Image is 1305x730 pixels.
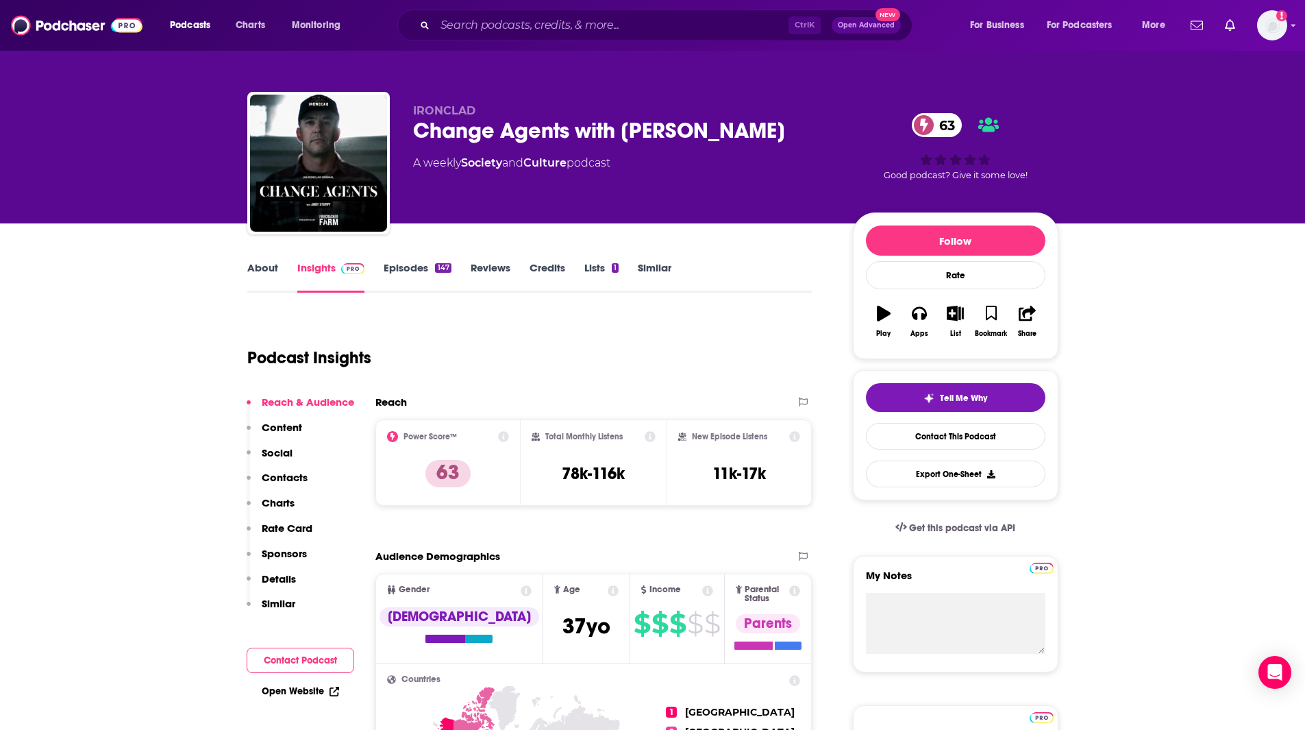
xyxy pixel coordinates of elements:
[638,261,671,293] a: Similar
[687,613,703,635] span: $
[247,471,308,496] button: Contacts
[471,261,510,293] a: Reviews
[634,613,650,635] span: $
[866,297,902,346] button: Play
[247,446,293,472] button: Social
[876,330,891,338] div: Play
[399,585,430,594] span: Gender
[884,511,1027,545] a: Get this podcast via API
[838,22,895,29] span: Open Advanced
[403,432,457,441] h2: Power Score™
[247,348,371,368] h1: Podcast Insights
[375,396,407,409] h2: Reach
[960,14,1041,36] button: open menu
[262,396,354,409] p: Reach & Audience
[247,572,296,598] button: Details
[973,297,1009,346] button: Bookmark
[925,113,962,137] span: 63
[247,421,302,446] button: Content
[297,261,365,293] a: InsightsPodchaser Pro
[227,14,273,36] a: Charts
[1257,10,1287,40] button: Show profile menu
[875,8,900,21] span: New
[923,393,934,404] img: tell me why sparkle
[584,261,619,293] a: Lists1
[1009,297,1045,346] button: Share
[853,104,1058,189] div: 63Good podcast? Give it some love!
[1185,14,1208,37] a: Show notifications dropdown
[435,263,451,273] div: 147
[1132,14,1182,36] button: open menu
[250,95,387,232] img: Change Agents with Andy Stumpf
[247,496,295,522] button: Charts
[866,461,1045,487] button: Export One-Sheet
[1276,10,1287,21] svg: Add a profile image
[612,263,619,273] div: 1
[11,12,142,38] img: Podchaser - Follow, Share and Rate Podcasts
[262,421,302,434] p: Content
[262,446,293,459] p: Social
[912,113,962,137] a: 63
[247,261,278,293] a: About
[910,330,928,338] div: Apps
[563,585,580,594] span: Age
[649,585,681,594] span: Income
[736,614,800,633] div: Parents
[975,330,1007,338] div: Bookmark
[262,597,295,610] p: Similar
[1047,16,1113,35] span: For Podcasters
[950,330,961,338] div: List
[1030,561,1054,574] a: Pro website
[866,226,1045,256] button: Follow
[502,156,523,169] span: and
[292,16,340,35] span: Monitoring
[1030,563,1054,574] img: Podchaser Pro
[940,393,987,404] span: Tell Me Why
[712,463,766,484] h3: 11k-17k
[1030,710,1054,723] a: Pro website
[692,432,767,441] h2: New Episode Listens
[1038,14,1132,36] button: open menu
[247,597,295,622] button: Similar
[425,460,471,487] p: 63
[1018,330,1036,338] div: Share
[669,613,686,635] span: $
[413,155,610,171] div: A weekly podcast
[685,706,795,718] span: [GEOGRAPHIC_DATA]
[832,17,901,34] button: Open AdvancedNew
[160,14,228,36] button: open menu
[909,522,1015,534] span: Get this podcast via API
[413,104,475,117] span: IRONCLAD
[247,547,307,572] button: Sponsors
[937,297,973,346] button: List
[247,522,312,547] button: Rate Card
[1219,14,1241,37] a: Show notifications dropdown
[262,547,307,560] p: Sponsors
[866,569,1045,593] label: My Notes
[545,432,623,441] h2: Total Monthly Listens
[1257,10,1287,40] span: Logged in as AtriaBooks
[523,156,567,169] a: Culture
[1257,10,1287,40] img: User Profile
[380,607,539,626] div: [DEMOGRAPHIC_DATA]
[341,263,365,274] img: Podchaser Pro
[435,14,788,36] input: Search podcasts, credits, & more...
[236,16,265,35] span: Charts
[247,648,354,673] button: Contact Podcast
[170,16,210,35] span: Podcasts
[562,463,625,484] h3: 78k-116k
[461,156,502,169] a: Society
[666,707,677,718] span: 1
[788,16,821,34] span: Ctrl K
[262,685,339,697] a: Open Website
[262,522,312,535] p: Rate Card
[745,585,787,603] span: Parental Status
[401,675,440,684] span: Countries
[282,14,358,36] button: open menu
[247,396,354,421] button: Reach & Audience
[530,261,565,293] a: Credits
[262,471,308,484] p: Contacts
[651,613,668,635] span: $
[1258,656,1291,689] div: Open Intercom Messenger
